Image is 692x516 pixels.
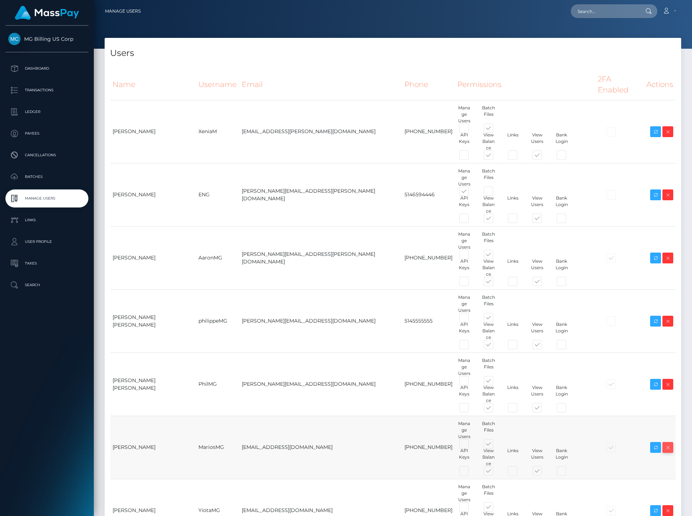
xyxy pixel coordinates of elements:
div: View Users [525,384,550,404]
th: Username [196,69,239,100]
td: [EMAIL_ADDRESS][PERSON_NAME][DOMAIN_NAME] [239,100,402,163]
th: Phone [402,69,455,100]
td: [PHONE_NUMBER] [402,416,455,479]
td: MariosMG [196,416,239,479]
td: [PERSON_NAME] [110,416,196,479]
div: API Keys [452,195,477,214]
th: 2FA Enabled [595,69,644,100]
div: API Keys [452,132,477,151]
td: ENG [196,163,239,226]
th: Permissions [455,69,595,100]
div: Batch Files [477,168,501,187]
a: Taxes [5,254,88,272]
div: Manage Users [452,168,477,187]
div: Batch Files [477,357,501,377]
div: Batch Files [477,231,501,250]
div: Bank Login [549,258,574,277]
td: PhilMG [196,353,239,416]
td: [PERSON_NAME] [PERSON_NAME] [110,353,196,416]
div: View Users [525,132,550,151]
div: Batch Files [477,294,501,314]
a: Ledger [5,103,88,121]
td: XeniaM [196,100,239,163]
div: Manage Users [452,294,477,314]
td: AaronMG [196,226,239,289]
p: Taxes [8,258,86,269]
div: Bank Login [549,321,574,341]
td: 5145555555 [402,289,455,353]
div: Batch Files [477,484,501,503]
td: philippeMG [196,289,239,353]
p: Transactions [8,85,86,96]
p: Batches [8,171,86,182]
div: Batch Files [477,105,501,124]
div: Bank Login [549,132,574,151]
div: Manage Users [452,105,477,124]
div: Links [501,195,525,214]
a: User Profile [5,233,88,251]
p: Dashboard [8,63,86,74]
a: Transactions [5,81,88,99]
td: [PERSON_NAME][EMAIL_ADDRESS][DOMAIN_NAME] [239,353,402,416]
div: API Keys [452,258,477,277]
a: Manage Users [5,189,88,207]
span: MG Billing US Corp [5,36,88,42]
a: Batches [5,168,88,186]
p: Search [8,280,86,290]
input: Search... [571,4,639,18]
td: [PERSON_NAME] [110,100,196,163]
td: [PERSON_NAME][EMAIL_ADDRESS][PERSON_NAME][DOMAIN_NAME] [239,226,402,289]
td: [EMAIL_ADDRESS][DOMAIN_NAME] [239,416,402,479]
a: Links [5,211,88,229]
td: [PERSON_NAME][EMAIL_ADDRESS][PERSON_NAME][DOMAIN_NAME] [239,163,402,226]
a: Dashboard [5,60,88,78]
div: Links [501,447,525,467]
div: Manage Users [452,484,477,503]
div: API Keys [452,447,477,467]
td: [PERSON_NAME] [PERSON_NAME] [110,289,196,353]
div: API Keys [452,321,477,341]
div: View Users [525,195,550,214]
div: View Balance [477,195,501,214]
div: View Balance [477,132,501,151]
div: View Balance [477,384,501,404]
div: View Balance [477,447,501,467]
div: Bank Login [549,195,574,214]
div: View Users [525,447,550,467]
a: Search [5,276,88,294]
div: View Users [525,321,550,341]
div: Manage Users [452,420,477,440]
p: Payees [8,128,86,139]
div: View Users [525,258,550,277]
h4: Users [110,47,676,60]
th: Actions [644,69,676,100]
div: Links [501,384,525,404]
td: [PERSON_NAME] [110,163,196,226]
div: Manage Users [452,357,477,377]
a: Manage Users [105,4,141,19]
div: Links [501,258,525,277]
p: Manage Users [8,193,86,204]
div: API Keys [452,384,477,404]
th: Name [110,69,196,100]
td: [PHONE_NUMBER] [402,226,455,289]
p: Links [8,215,86,226]
div: View Balance [477,321,501,341]
img: MG Billing US Corp [8,33,21,45]
div: Bank Login [549,447,574,467]
th: Email [239,69,402,100]
div: Links [501,321,525,341]
td: [PERSON_NAME][EMAIL_ADDRESS][DOMAIN_NAME] [239,289,402,353]
div: Manage Users [452,231,477,250]
a: Cancellations [5,146,88,164]
div: Bank Login [549,384,574,404]
td: 5146594446 [402,163,455,226]
p: User Profile [8,236,86,247]
td: [PHONE_NUMBER] [402,100,455,163]
div: View Balance [477,258,501,277]
td: [PERSON_NAME] [110,226,196,289]
p: Ledger [8,106,86,117]
p: Cancellations [8,150,86,161]
div: Links [501,132,525,151]
div: Batch Files [477,420,501,440]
